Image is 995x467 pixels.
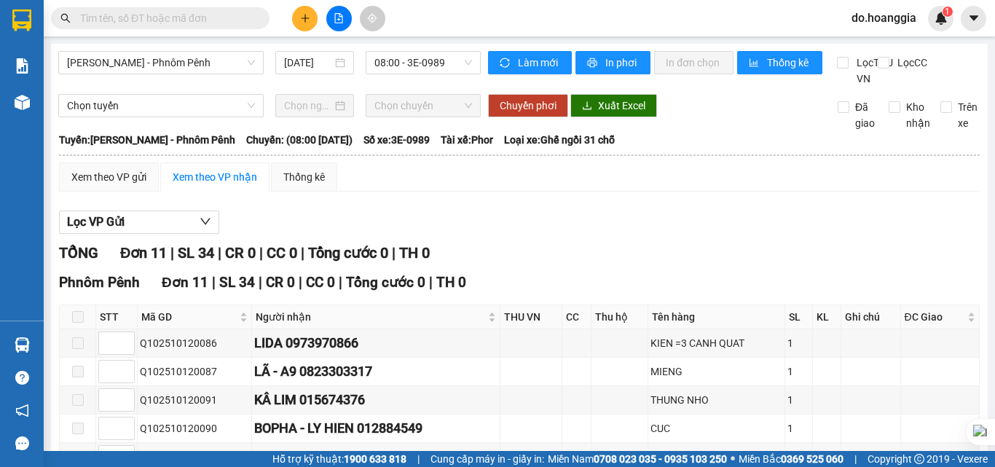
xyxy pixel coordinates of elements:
[246,132,353,148] span: Chuyến: (08:00 [DATE])
[225,244,256,262] span: CR 0
[488,94,568,117] button: Chuyển phơi
[15,436,29,450] span: message
[346,274,425,291] span: Tổng cước 0
[367,13,377,23] span: aim
[15,337,30,353] img: warehouse-icon
[254,361,497,382] div: LÃ - A9 0823303317
[138,358,252,386] td: Q102510120087
[59,134,235,146] b: Tuyến: [PERSON_NAME] - Phnôm Pênh
[841,305,901,329] th: Ghi chú
[59,274,140,291] span: Phnôm Pênh
[138,386,252,415] td: Q102510120091
[598,98,645,114] span: Xuất Excel
[854,451,857,467] span: |
[80,10,252,26] input: Tìm tên, số ĐT hoặc mã đơn
[141,309,237,325] span: Mã GD
[787,392,809,408] div: 1
[500,58,512,69] span: sync
[650,420,783,436] div: CUC
[219,274,255,291] span: SL 34
[781,453,843,465] strong: 0369 525 060
[12,9,31,31] img: logo-vxr
[284,98,332,114] input: Chọn ngày
[15,58,30,74] img: solution-icon
[892,55,929,71] span: Lọc CC
[173,169,257,185] div: Xem theo VP nhận
[96,305,138,329] th: STT
[60,13,71,23] span: search
[178,244,214,262] span: SL 34
[785,305,812,329] th: SL
[67,52,255,74] span: Hồ Chí Minh - Phnôm Pênh
[605,55,639,71] span: In phơi
[650,449,783,465] div: HO KIEN
[650,364,783,380] div: MIENG
[943,7,953,17] sup: 1
[162,274,208,291] span: Đơn 11
[787,335,809,351] div: 1
[504,132,615,148] span: Loại xe: Ghế ngồi 31 chỗ
[140,392,249,408] div: Q102510120091
[284,55,332,71] input: 13/10/2025
[200,216,211,227] span: down
[59,211,219,234] button: Lọc VP Gửi
[140,449,249,465] div: Q102510120025
[767,55,811,71] span: Thống kê
[59,244,98,262] span: TỔNG
[500,305,562,329] th: THU VN
[363,132,430,148] span: Số xe: 3E-0989
[374,95,472,117] span: Chọn chuyến
[67,213,125,231] span: Lọc VP Gửi
[840,9,928,27] span: do.hoanggia
[15,371,29,385] span: question-circle
[749,58,761,69] span: bar-chart
[967,12,980,25] span: caret-down
[787,449,809,465] div: 6
[140,364,249,380] div: Q102510120087
[254,333,497,353] div: LIDA 0973970866
[952,99,983,131] span: Trên xe
[218,244,221,262] span: |
[914,454,924,464] span: copyright
[266,274,295,291] span: CR 0
[900,99,936,131] span: Kho nhận
[945,7,950,17] span: 1
[138,415,252,443] td: Q102510120090
[212,274,216,291] span: |
[654,51,734,74] button: In đơn chọn
[300,13,310,23] span: plus
[306,274,335,291] span: CC 0
[283,169,325,185] div: Thống kê
[518,55,560,71] span: Làm mới
[392,244,396,262] span: |
[488,51,572,74] button: syncLàm mới
[15,95,30,110] img: warehouse-icon
[256,309,485,325] span: Người nhận
[267,244,297,262] span: CC 0
[737,51,822,74] button: bar-chartThống kê
[562,305,591,329] th: CC
[138,329,252,358] td: Q102510120086
[787,364,809,380] div: 1
[140,335,249,351] div: Q102510120086
[582,101,592,112] span: download
[575,51,650,74] button: printerIn phơi
[591,305,648,329] th: Thu hộ
[326,6,352,31] button: file-add
[570,94,657,117] button: downloadXuất Excel
[650,335,783,351] div: KIEN =3 CANH QUAT
[935,12,948,25] img: icon-new-feature
[548,451,727,467] span: Miền Nam
[813,305,841,329] th: KL
[849,99,881,131] span: Đã giao
[374,52,472,74] span: 08:00 - 3E-0989
[360,6,385,31] button: aim
[399,244,430,262] span: TH 0
[140,420,249,436] div: Q102510120090
[436,274,466,291] span: TH 0
[739,451,843,467] span: Miền Bắc
[429,274,433,291] span: |
[339,274,342,291] span: |
[334,13,344,23] span: file-add
[648,305,786,329] th: Tên hàng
